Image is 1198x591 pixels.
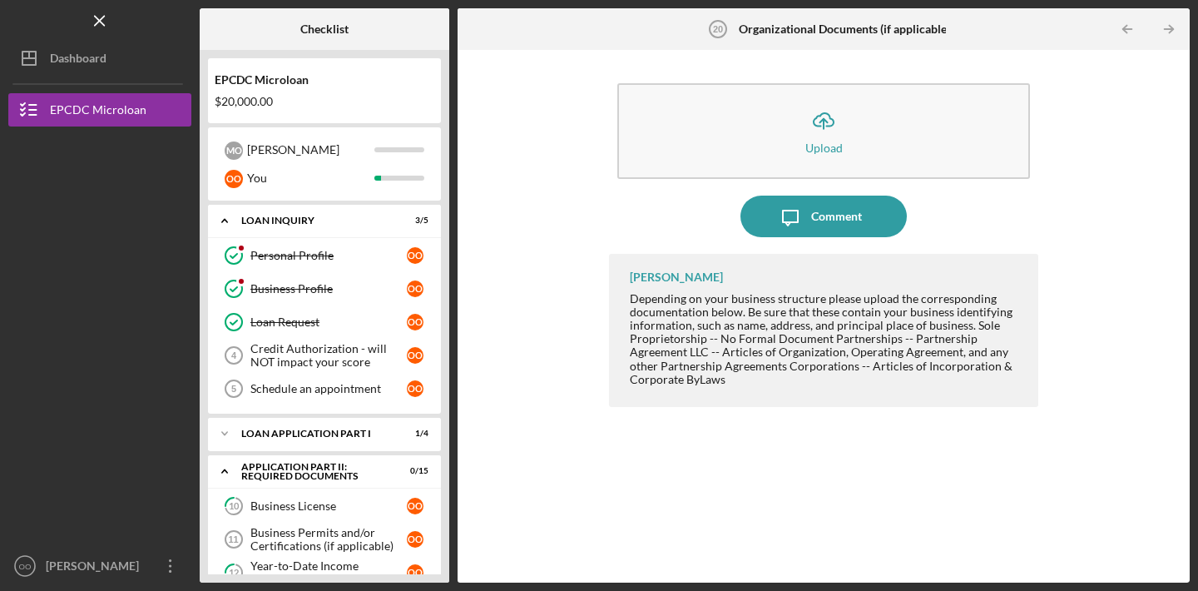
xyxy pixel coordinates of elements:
a: 11Business Permits and/or Certifications (if applicable)oO [216,523,433,556]
div: Application Part II: Required Documents [241,462,387,481]
div: Schedule an appointment [250,382,407,395]
div: You [247,164,374,192]
div: [PERSON_NAME] [247,136,374,164]
button: Upload [617,83,1030,179]
div: Upload [805,142,843,154]
div: o O [407,314,423,330]
button: OO[PERSON_NAME] [8,549,191,583]
a: Business ProfileoO [216,272,433,305]
button: Dashboard [8,42,191,75]
div: Credit Authorization - will NOT impact your score [250,342,407,369]
tspan: 5 [231,384,236,394]
div: $20,000.00 [215,95,434,108]
div: o O [407,498,423,514]
div: o O [407,531,423,548]
div: 1 / 4 [399,429,428,439]
tspan: 10 [229,501,240,512]
div: o O [407,347,423,364]
div: Loan Inquiry [241,216,387,226]
tspan: 11 [228,534,238,544]
div: [PERSON_NAME] [42,549,150,587]
div: [PERSON_NAME] [630,271,723,284]
a: 12Year-to-Date Income StatementoO [216,556,433,589]
text: OO [19,562,32,571]
b: Organizational Documents (if applicable) [739,22,950,36]
div: Personal Profile [250,249,407,262]
div: Loan Request [250,315,407,329]
div: 0 / 15 [399,466,428,476]
div: o O [407,380,423,397]
tspan: 4 [231,350,237,360]
a: 10Business LicenseoO [216,489,433,523]
tspan: 20 [713,24,723,34]
a: 5Schedule an appointmentoO [216,372,433,405]
a: Loan RequestoO [216,305,433,339]
a: Personal ProfileoO [216,239,433,272]
a: 4Credit Authorization - will NOT impact your scoreoO [216,339,433,372]
div: o O [225,170,243,188]
button: EPCDC Microloan [8,93,191,127]
div: o O [407,564,423,581]
div: Business Permits and/or Certifications (if applicable) [250,526,407,553]
div: Dashboard [50,42,106,79]
div: 3 / 5 [399,216,428,226]
div: EPCDC Microloan [50,93,146,131]
div: o O [407,281,423,297]
div: Loan Application Part I [241,429,387,439]
div: Business License [250,499,407,513]
div: Business Profile [250,282,407,295]
div: M O [225,142,243,160]
tspan: 12 [229,568,239,579]
div: o O [407,247,423,264]
b: Checklist [300,22,349,36]
div: EPCDC Microloan [215,73,434,87]
div: Comment [811,196,862,237]
button: Comment [740,196,907,237]
div: Depending on your business structure please upload the corresponding documentation below. Be sure... [630,292,1022,386]
div: Year-to-Date Income Statement [250,559,407,586]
